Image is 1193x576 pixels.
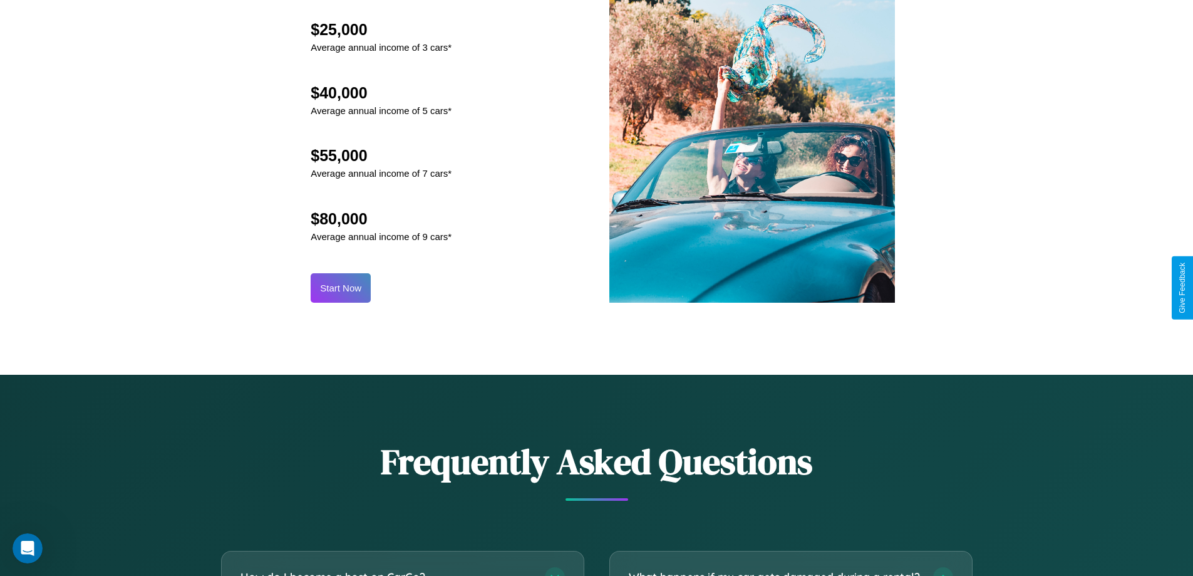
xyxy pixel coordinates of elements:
[311,228,452,245] p: Average annual income of 9 cars*
[13,533,43,563] iframe: Intercom live chat
[311,102,452,119] p: Average annual income of 5 cars*
[311,273,371,303] button: Start Now
[311,39,452,56] p: Average annual income of 3 cars*
[311,210,452,228] h2: $80,000
[311,84,452,102] h2: $40,000
[221,437,973,486] h2: Frequently Asked Questions
[1178,263,1187,313] div: Give Feedback
[311,21,452,39] h2: $25,000
[311,147,452,165] h2: $55,000
[311,165,452,182] p: Average annual income of 7 cars*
